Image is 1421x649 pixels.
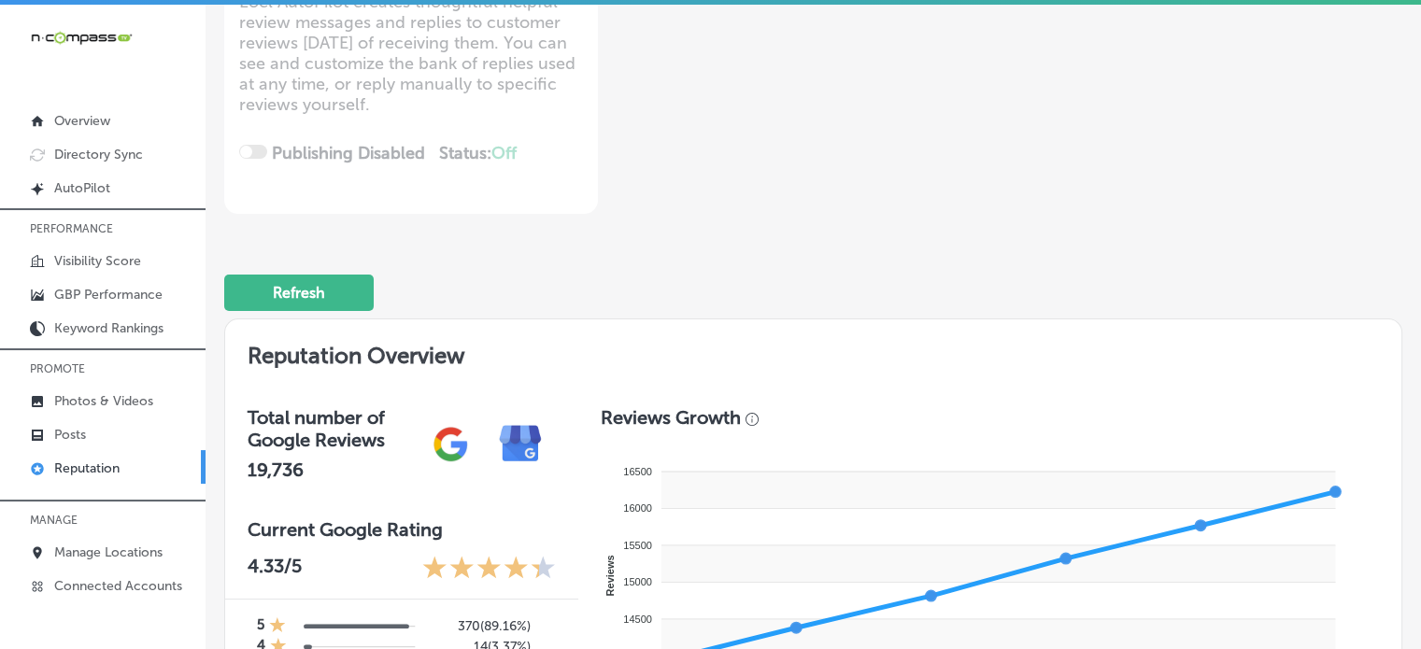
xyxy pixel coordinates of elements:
[248,518,556,541] h3: Current Google Rating
[54,578,182,594] p: Connected Accounts
[54,393,153,409] p: Photos & Videos
[54,320,163,336] p: Keyword Rankings
[54,180,110,196] p: AutoPilot
[623,576,652,587] tspan: 15000
[248,459,416,481] h2: 19,736
[623,540,652,551] tspan: 15500
[442,618,531,634] h5: 370 ( 89.16% )
[248,555,302,584] p: 4.33 /5
[54,147,143,162] p: Directory Sync
[601,406,741,429] h3: Reviews Growth
[54,544,163,560] p: Manage Locations
[416,409,486,479] img: gPZS+5FD6qPJAAAAABJRU5ErkJggg==
[54,427,86,443] p: Posts
[54,287,163,303] p: GBP Performance
[623,614,652,625] tspan: 14500
[54,253,141,269] p: Visibility Score
[269,616,286,637] div: 1 Star
[225,319,1401,384] h2: Reputation Overview
[224,275,374,311] button: Refresh
[623,502,652,514] tspan: 16000
[486,409,556,479] img: e7ababfa220611ac49bdb491a11684a6.png
[623,466,652,477] tspan: 16500
[30,29,133,47] img: 660ab0bf-5cc7-4cb8-ba1c-48b5ae0f18e60NCTV_CLogo_TV_Black_-500x88.png
[54,113,110,129] p: Overview
[248,406,416,451] h3: Total number of Google Reviews
[257,616,264,637] h4: 5
[422,555,556,584] div: 4.33 Stars
[604,555,616,596] text: Reviews
[54,460,120,476] p: Reputation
